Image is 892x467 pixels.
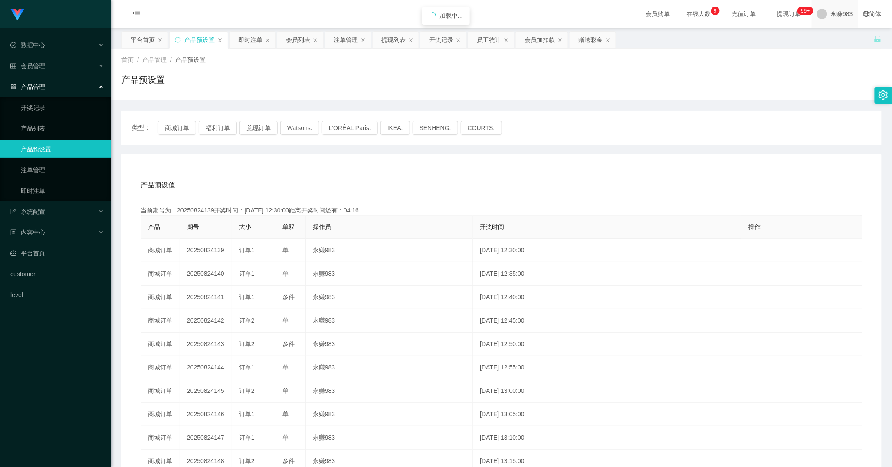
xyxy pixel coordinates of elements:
span: 单 [282,317,289,324]
span: 会员管理 [10,62,45,69]
td: [DATE] 13:00:00 [473,379,741,403]
i: 图标: close [408,38,413,43]
span: 订单2 [239,317,255,324]
span: 单 [282,411,289,418]
td: 永赚983 [306,239,473,262]
a: 注单管理 [21,161,104,179]
td: [DATE] 12:35:00 [473,262,741,286]
td: 商城订单 [141,356,180,379]
sup: 182 [797,7,813,15]
span: 订单2 [239,457,255,464]
span: 加载中... [439,12,463,19]
span: 多件 [282,294,295,300]
span: 在线人数 [682,11,715,17]
i: 图标: close [361,38,366,43]
div: 员工统计 [477,32,501,48]
span: 订单1 [239,434,255,441]
td: 20250824142 [180,309,232,333]
td: 永赚983 [306,426,473,450]
span: 提现订单 [773,11,806,17]
span: 多件 [282,340,295,347]
td: 永赚983 [306,356,473,379]
span: 订单1 [239,247,255,254]
div: 即时注单 [238,32,262,48]
td: 20250824146 [180,403,232,426]
i: 图标: close [265,38,270,43]
td: 20250824145 [180,379,232,403]
td: [DATE] 12:55:00 [473,356,741,379]
td: 20250824141 [180,286,232,309]
button: 福利订单 [199,121,237,135]
td: 永赚983 [306,403,473,426]
span: 期号 [187,223,199,230]
div: 提现列表 [381,32,406,48]
sup: 9 [711,7,720,15]
i: 图标: close [456,38,461,43]
button: 商城订单 [158,121,196,135]
i: 图标: close [157,38,163,43]
span: 单 [282,247,289,254]
a: 产品预设置 [21,140,104,158]
button: Watsons. [280,121,319,135]
td: [DATE] 12:30:00 [473,239,741,262]
span: 多件 [282,457,295,464]
i: 图标: close [313,38,318,43]
div: 当前期号为：20250824139开奖时间：[DATE] 12:30:00距离开奖时间还有：04:16 [141,206,862,215]
i: 图标: setting [879,90,888,100]
button: 兑现订单 [239,121,278,135]
div: 产品预设置 [184,32,215,48]
span: 单 [282,434,289,441]
td: 永赚983 [306,286,473,309]
i: 图标: check-circle-o [10,42,16,48]
i: 图标: close [504,38,509,43]
td: 永赚983 [306,262,473,286]
button: SENHENG. [413,121,458,135]
td: [DATE] 12:40:00 [473,286,741,309]
span: 操作 [748,223,761,230]
td: 永赚983 [306,333,473,356]
td: 商城订单 [141,239,180,262]
span: 开奖时间 [480,223,504,230]
i: 图标: menu-fold [121,0,151,28]
div: 开奖记录 [429,32,453,48]
span: 操作员 [313,223,331,230]
td: 商城订单 [141,403,180,426]
span: 订单1 [239,270,255,277]
span: 数据中心 [10,42,45,49]
span: 单 [282,270,289,277]
span: 单 [282,387,289,394]
div: 平台首页 [131,32,155,48]
td: 20250824140 [180,262,232,286]
div: 赠送彩金 [578,32,603,48]
button: L'ORÉAL Paris. [322,121,378,135]
i: 图标: close [217,38,223,43]
a: 即时注单 [21,182,104,199]
img: logo.9652507e.png [10,9,24,21]
button: COURTS. [461,121,502,135]
i: 图标: unlock [874,35,882,43]
td: 20250824139 [180,239,232,262]
i: icon: loading [429,12,436,19]
span: 产品 [148,223,160,230]
td: 商城订单 [141,286,180,309]
span: 单 [282,364,289,371]
td: 永赚983 [306,379,473,403]
p: 9 [714,7,717,15]
a: 开奖记录 [21,99,104,116]
span: 单双 [282,223,295,230]
i: 图标: global [863,11,869,17]
td: 20250824143 [180,333,232,356]
span: 订单1 [239,411,255,418]
a: level [10,286,104,304]
td: [DATE] 13:10:00 [473,426,741,450]
span: 产品管理 [10,83,45,90]
span: 充值订单 [728,11,761,17]
span: 订单1 [239,364,255,371]
button: IKEA. [380,121,410,135]
span: 内容中心 [10,229,45,236]
span: 产品预设置 [175,56,206,63]
td: 商城订单 [141,379,180,403]
span: 首页 [121,56,134,63]
span: 产品管理 [142,56,167,63]
td: 商城订单 [141,333,180,356]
